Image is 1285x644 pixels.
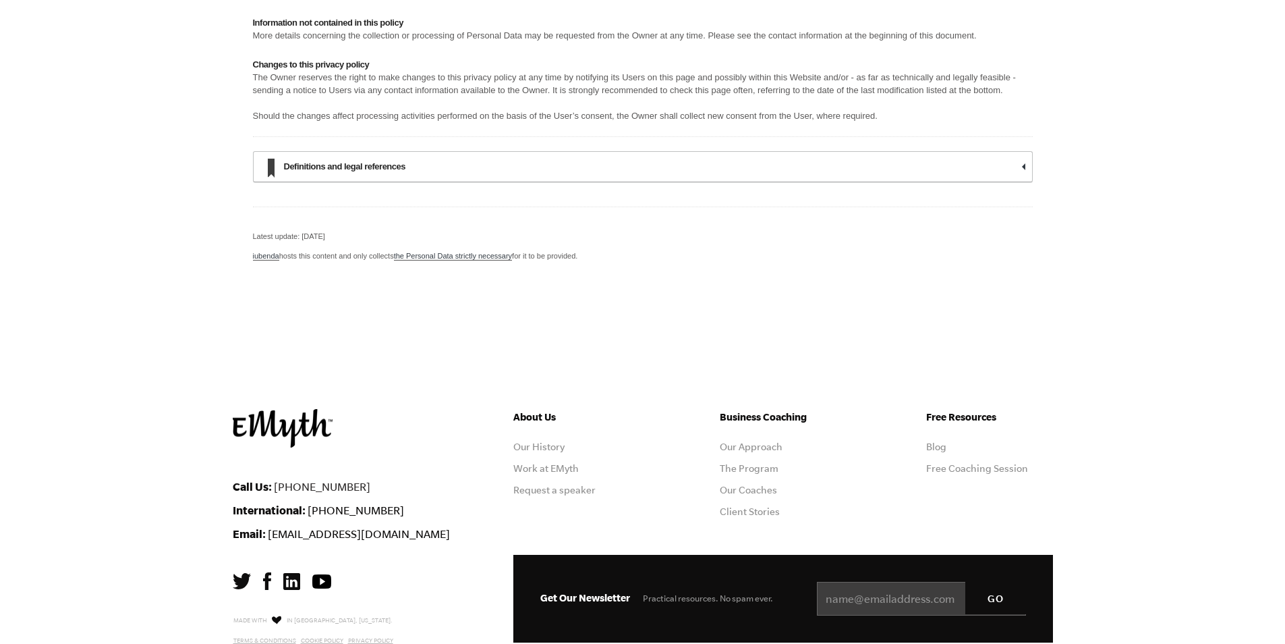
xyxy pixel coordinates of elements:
[263,572,271,590] img: Facebook
[233,527,266,540] strong: Email:
[720,441,782,452] a: Our Approach
[283,573,300,590] img: LinkedIn
[394,252,512,261] a: the Personal Data strictly necessary
[253,71,1033,122] p: The Owner reserves the right to make changes to this privacy policy at any time by notifying its ...
[233,409,333,448] img: EMyth
[253,42,1033,71] h3: Changes to this privacy policy
[926,441,946,452] a: Blog
[720,463,778,474] a: The Program
[253,250,1033,263] p: hosts this content and only collects for it to be provided.
[233,573,251,589] img: Twitter
[720,506,780,517] a: Client Stories
[253,252,279,261] a: iubenda
[926,409,1053,425] h5: Free Resources
[233,480,272,493] strong: Call Us:
[308,504,404,516] a: [PHONE_NUMBER]
[926,463,1028,474] a: Free Coaching Session
[540,592,630,603] span: Get Our Newsletter
[272,616,281,624] img: Love
[513,409,640,425] h5: About Us
[253,230,1033,243] p: Latest update: [DATE]
[817,582,1026,616] input: name@emailaddress.com
[253,29,1033,42] p: More details concerning the collection or processing of Personal Data may be requested from the O...
[268,528,450,540] a: [EMAIL_ADDRESS][DOMAIN_NAME]
[513,485,596,495] a: Request a speaker
[965,582,1026,614] input: GO
[720,409,847,425] h5: Business Coaching
[720,485,777,495] a: Our Coaches
[233,504,306,516] strong: International:
[513,441,565,452] a: Our History
[254,152,1032,182] summary: Definitions and legal references
[301,637,343,644] a: Cookie Policy
[513,463,579,474] a: Work at EMyth
[274,481,370,493] a: [PHONE_NUMBER]
[233,637,296,644] a: Terms & Conditions
[643,593,773,603] span: Practical resources. No spam ever.
[348,637,393,644] a: Privacy Policy
[312,574,331,589] img: YouTube
[1218,579,1285,644] iframe: Chat Widget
